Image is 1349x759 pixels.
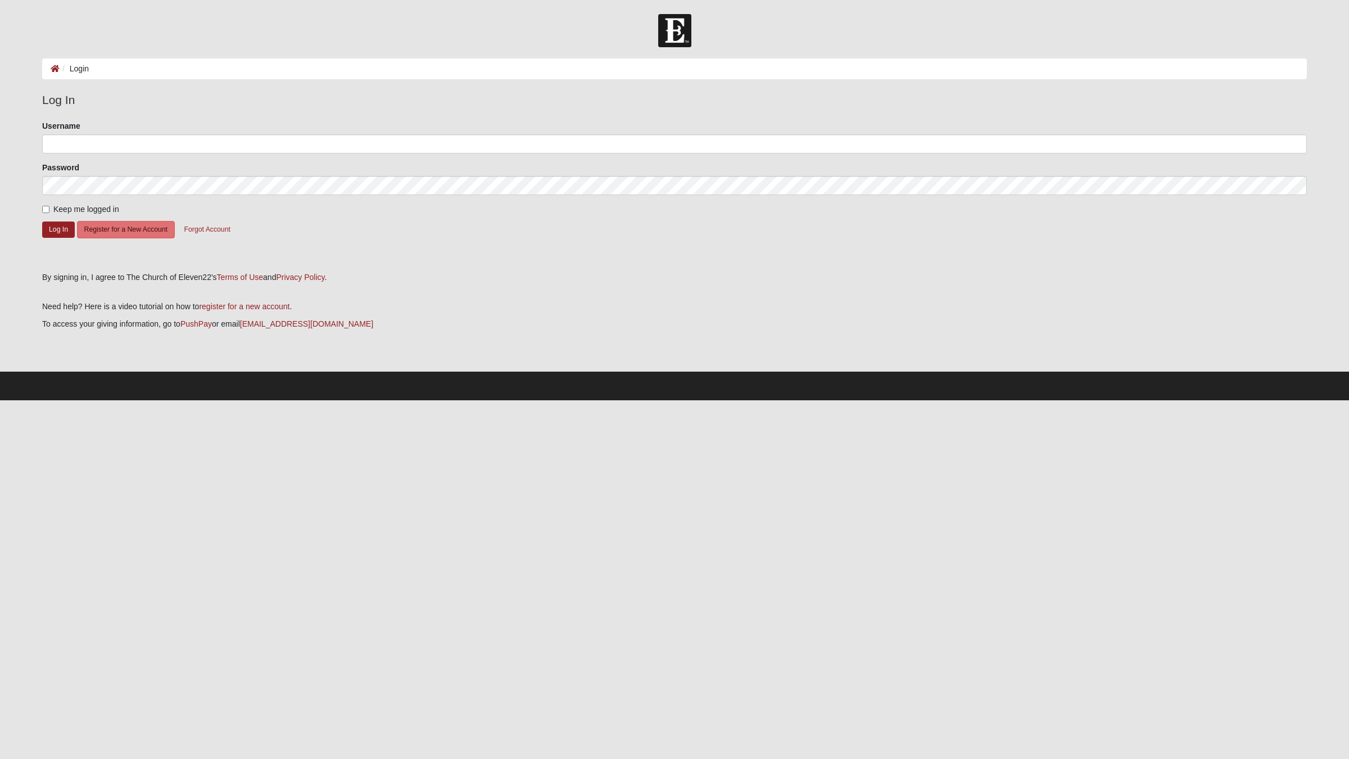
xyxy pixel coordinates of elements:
[77,221,175,238] button: Register for a New Account
[42,272,1307,283] div: By signing in, I agree to The Church of Eleven22's and .
[42,318,1307,330] p: To access your giving information, go to or email
[217,273,263,282] a: Terms of Use
[60,63,89,75] li: Login
[177,221,238,238] button: Forgot Account
[199,302,289,311] a: register for a new account
[276,273,324,282] a: Privacy Policy
[42,120,80,132] label: Username
[53,205,119,214] span: Keep me logged in
[42,206,49,213] input: Keep me logged in
[42,162,79,173] label: Password
[42,301,1307,313] p: Need help? Here is a video tutorial on how to .
[180,319,212,328] a: PushPay
[42,222,75,238] button: Log In
[42,91,1307,109] legend: Log In
[658,14,691,47] img: Church of Eleven22 Logo
[240,319,373,328] a: [EMAIL_ADDRESS][DOMAIN_NAME]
